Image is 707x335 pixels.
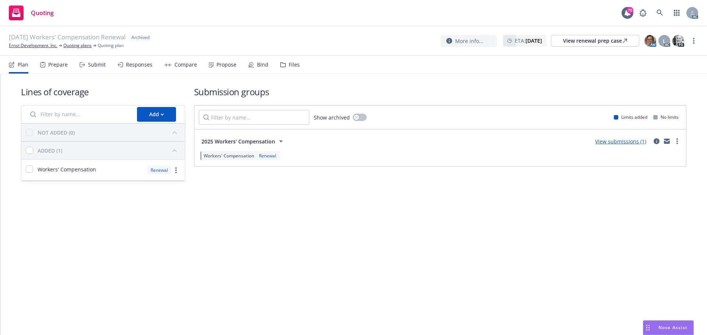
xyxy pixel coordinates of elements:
a: more [673,137,682,146]
input: Filter by name... [26,107,133,122]
div: View renewal prep case [563,35,627,46]
button: NOT ADDED (0) [38,126,180,138]
button: 2025 Workers' Compensation [199,134,288,149]
div: Propose [217,62,236,68]
a: Ernst Development, Inc. [9,42,57,49]
span: Show archived [314,114,350,121]
a: Quoting plans [63,42,92,49]
a: Switch app [669,6,684,20]
button: Nova Assist [643,320,694,335]
div: Renewal [257,153,278,159]
h1: Submission groups [194,86,686,98]
button: Add [137,107,176,122]
div: Prepare [48,62,68,68]
div: Responses [126,62,152,68]
div: Limits added [614,114,647,120]
span: More info... [455,37,483,45]
strong: [DATE] [525,37,542,44]
a: mail [662,137,671,146]
div: NOT ADDED (0) [38,129,75,136]
span: Workers' Compensation [204,153,254,159]
span: ETA : [515,37,542,44]
button: More info... [440,35,497,47]
a: Report a Bug [636,6,650,20]
button: ADDED (1) [38,145,180,156]
img: photo [672,35,684,47]
span: Nova Assist [658,324,687,331]
img: photo [644,35,656,47]
div: No limits [653,114,679,120]
div: Drag to move [643,321,653,335]
a: more [689,36,698,45]
input: Filter by name... [199,110,309,125]
div: Compare [175,62,197,68]
a: View renewal prep case [551,35,639,47]
div: Renewal [147,165,172,175]
div: Files [289,62,300,68]
div: Add [149,107,164,121]
a: circleInformation [652,137,661,146]
span: Quoting [31,10,54,16]
h1: Lines of coverage [21,86,185,98]
a: View submissions (1) [595,138,646,145]
span: Archived [131,34,150,41]
span: 2025 Workers' Compensation [201,138,275,145]
span: L [663,37,666,45]
span: Quoting plan [98,42,124,49]
div: Plan [18,62,28,68]
a: more [172,166,180,175]
div: Bind [257,62,268,68]
a: Search [653,6,667,20]
div: 70 [627,7,633,13]
span: Workers' Compensation [38,165,96,173]
div: ADDED (1) [38,147,62,154]
a: Quoting [6,3,57,23]
div: Submit [88,62,106,68]
span: [DATE] Workers' Compensation Renewal [9,33,126,42]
